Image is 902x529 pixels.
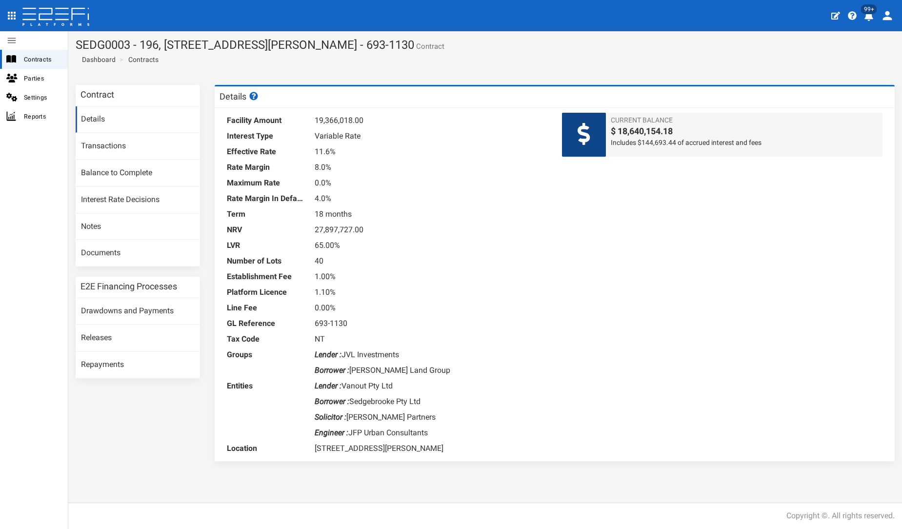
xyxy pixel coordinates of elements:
[227,253,305,269] dt: Number of Lots
[315,160,547,175] dd: 8.0%
[227,191,305,206] dt: Rate Margin In Default
[76,325,200,351] a: Releases
[315,253,547,269] dd: 40
[315,191,547,206] dd: 4.0%
[315,428,348,437] i: Engineer :
[227,175,305,191] dt: Maximum Rate
[315,425,547,441] dd: JFP Urban Consultants
[315,175,547,191] dd: 0.0%
[315,285,547,300] dd: 1.10%
[315,269,547,285] dd: 1.00%
[227,347,305,363] dt: Groups
[227,285,305,300] dt: Platform Licence
[315,113,547,128] dd: 19,366,018.00
[315,144,547,160] dd: 11.6%
[76,106,200,133] a: Details
[227,238,305,253] dt: LVR
[76,240,200,266] a: Documents
[315,378,547,394] dd: Vanout Pty Ltd
[227,222,305,238] dt: NRV
[315,441,547,456] dd: [STREET_ADDRESS][PERSON_NAME]
[315,381,341,390] i: Lender :
[786,510,895,522] div: Copyright ©. All rights reserved.
[76,39,895,51] h1: SEDG0003 - 196, [STREET_ADDRESS][PERSON_NAME] - 693-1130
[315,397,349,406] i: Borrower :
[128,55,159,64] a: Contracts
[315,222,547,238] dd: 27,897,727.00
[227,300,305,316] dt: Line Fee
[76,214,200,240] a: Notes
[76,352,200,378] a: Repayments
[24,73,60,84] span: Parties
[315,206,547,222] dd: 18 months
[227,160,305,175] dt: Rate Margin
[76,133,200,160] a: Transactions
[227,113,305,128] dt: Facility Amount
[315,316,547,331] dd: 693-1130
[227,441,305,456] dt: Location
[611,115,878,125] span: Current Balance
[611,138,878,147] span: Includes $144,693.44 of accrued interest and fees
[227,144,305,160] dt: Effective Rate
[227,316,305,331] dt: GL Reference
[315,331,547,347] dd: NT
[227,331,305,347] dt: Tax Code
[227,206,305,222] dt: Term
[315,409,547,425] dd: [PERSON_NAME] Partners
[315,300,547,316] dd: 0.00%
[76,298,200,325] a: Drawdowns and Payments
[227,128,305,144] dt: Interest Type
[220,92,260,101] h3: Details
[611,125,878,138] span: $ 18,640,154.18
[315,350,341,359] i: Lender :
[24,111,60,122] span: Reports
[80,282,177,291] h3: E2E Financing Processes
[315,366,349,375] i: Borrower :
[315,347,547,363] dd: JVL Investments
[76,160,200,186] a: Balance to Complete
[315,394,547,409] dd: Sedgebrooke Pty Ltd
[315,128,547,144] dd: Variable Rate
[315,363,547,378] dd: [PERSON_NAME] Land Group
[78,55,116,64] a: Dashboard
[414,43,444,50] small: Contract
[227,378,305,394] dt: Entities
[227,269,305,285] dt: Establishment Fee
[80,90,114,99] h3: Contract
[76,187,200,213] a: Interest Rate Decisions
[24,92,60,103] span: Settings
[78,56,116,63] span: Dashboard
[315,238,547,253] dd: 65.00%
[315,412,346,422] i: Solicitor :
[24,54,60,65] span: Contracts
